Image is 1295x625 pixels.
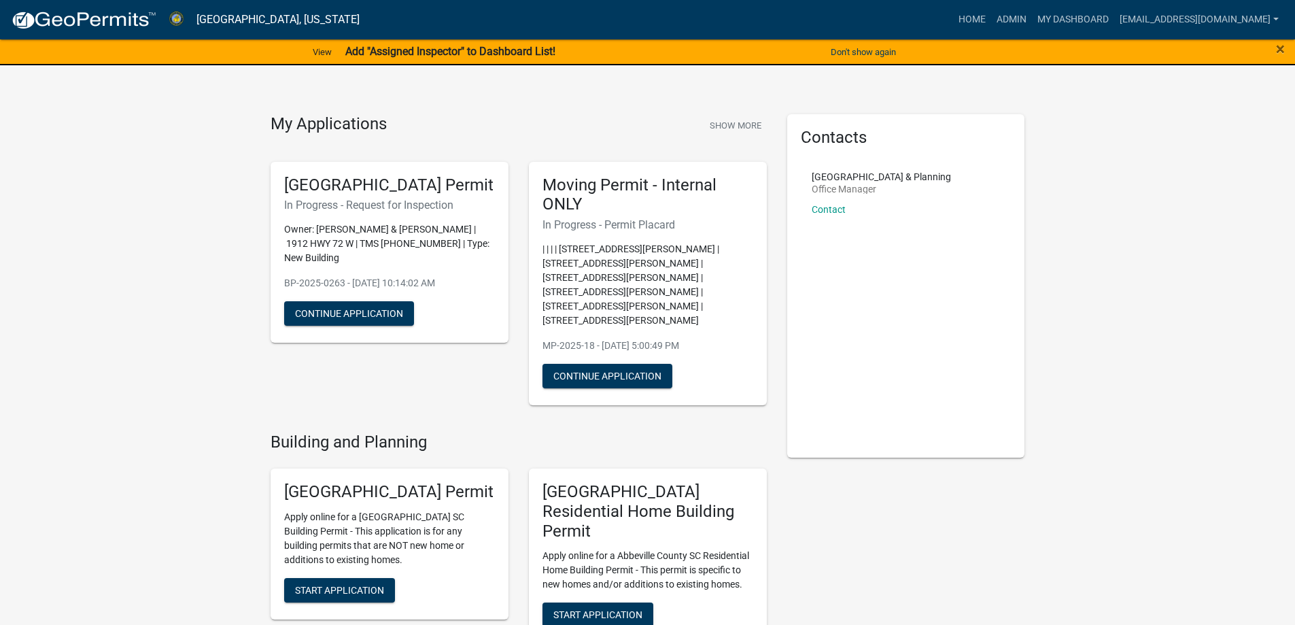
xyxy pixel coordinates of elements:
a: [EMAIL_ADDRESS][DOMAIN_NAME] [1114,7,1284,33]
strong: Add "Assigned Inspector" to Dashboard List! [345,45,555,58]
h6: In Progress - Request for Inspection [284,199,495,212]
h5: [GEOGRAPHIC_DATA] Residential Home Building Permit [542,482,753,541]
h5: [GEOGRAPHIC_DATA] Permit [284,175,495,195]
h5: Contacts [801,128,1012,148]
p: [GEOGRAPHIC_DATA] & Planning [812,172,951,182]
p: | | | | [STREET_ADDRESS][PERSON_NAME] | [STREET_ADDRESS][PERSON_NAME] | [STREET_ADDRESS][PERSON_N... [542,242,753,328]
button: Continue Application [542,364,672,388]
p: Apply online for a [GEOGRAPHIC_DATA] SC Building Permit - This application is for any building pe... [284,510,495,567]
img: Abbeville County, South Carolina [167,10,186,29]
a: Home [953,7,991,33]
p: Office Manager [812,184,951,194]
a: My Dashboard [1032,7,1114,33]
p: BP-2025-0263 - [DATE] 10:14:02 AM [284,276,495,290]
h5: Moving Permit - Internal ONLY [542,175,753,215]
button: Show More [704,114,767,137]
button: Close [1276,41,1285,57]
a: Admin [991,7,1032,33]
span: Start Application [553,609,642,620]
button: Start Application [284,578,395,603]
a: Contact [812,204,846,215]
h4: Building and Planning [271,433,767,452]
a: View [307,41,337,63]
h4: My Applications [271,114,387,135]
p: MP-2025-18 - [DATE] 5:00:49 PM [542,339,753,353]
p: Apply online for a Abbeville County SC Residential Home Building Permit - This permit is specific... [542,549,753,592]
a: [GEOGRAPHIC_DATA], [US_STATE] [196,8,360,31]
span: × [1276,39,1285,58]
span: Start Application [295,584,384,595]
button: Don't show again [825,41,901,63]
p: Owner: [PERSON_NAME] & [PERSON_NAME] | 1912 HWY 72 W | TMS [PHONE_NUMBER] | Type: New Building [284,222,495,265]
h5: [GEOGRAPHIC_DATA] Permit [284,482,495,502]
h6: In Progress - Permit Placard [542,218,753,231]
button: Continue Application [284,301,414,326]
